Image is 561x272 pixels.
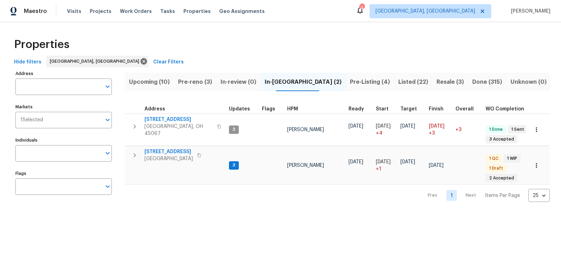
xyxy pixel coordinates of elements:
[486,127,506,132] span: 1 Done
[376,159,391,164] span: [DATE]
[400,107,423,111] div: Target renovation project end date
[376,165,381,172] span: + 1
[429,107,450,111] div: Projected renovation finish date
[376,107,395,111] div: Actual renovation start date
[221,77,256,87] span: In-review (0)
[103,148,113,158] button: Open
[144,107,165,111] span: Address
[376,107,388,111] span: Start
[178,77,212,87] span: Pre-reno (3)
[429,107,444,111] span: Finish
[486,156,501,162] span: 1 QC
[153,58,184,67] span: Clear Filters
[103,115,113,125] button: Open
[24,8,47,15] span: Maestro
[15,171,112,176] label: Flags
[508,8,550,15] span: [PERSON_NAME]
[376,124,391,129] span: [DATE]
[349,107,364,111] span: Ready
[15,105,112,109] label: Markets
[429,163,444,168] span: [DATE]
[144,116,213,123] span: [STREET_ADDRESS]
[373,114,398,146] td: Project started 4 days late
[14,58,41,67] span: Hide filters
[230,162,238,168] span: 3
[400,124,415,129] span: [DATE]
[485,192,520,199] p: Items Per Page
[120,8,152,15] span: Work Orders
[472,77,502,87] span: Done (315)
[144,155,193,162] span: [GEOGRAPHIC_DATA]
[486,136,517,142] span: 3 Accepted
[446,190,457,201] a: Goto page 1
[349,107,370,111] div: Earliest renovation start date (first business day after COE or Checkout)
[150,56,187,69] button: Clear Filters
[230,127,238,132] span: 3
[486,107,524,111] span: WO Completion
[455,127,461,132] span: +3
[20,117,43,123] span: 1 Selected
[455,107,474,111] span: Overall
[15,138,112,142] label: Individuals
[421,189,550,202] nav: Pagination Navigation
[46,56,148,67] div: [GEOGRAPHIC_DATA], [GEOGRAPHIC_DATA]
[287,163,324,168] span: [PERSON_NAME]
[287,127,324,132] span: [PERSON_NAME]
[400,107,417,111] span: Target
[437,77,464,87] span: Resale (3)
[287,107,298,111] span: HPM
[229,107,250,111] span: Updates
[400,159,415,164] span: [DATE]
[486,175,517,181] span: 2 Accepted
[429,130,435,137] span: +3
[349,159,363,164] span: [DATE]
[429,124,445,129] span: [DATE]
[103,182,113,191] button: Open
[14,41,69,48] span: Properties
[90,8,111,15] span: Projects
[373,146,398,185] td: Project started 1 days late
[359,4,364,11] div: 4
[511,77,547,87] span: Unknown (0)
[15,72,112,76] label: Address
[183,8,211,15] span: Properties
[219,8,265,15] span: Geo Assignments
[144,123,213,137] span: [GEOGRAPHIC_DATA], OH 45067
[160,9,175,14] span: Tasks
[508,127,527,132] span: 1 Sent
[67,8,81,15] span: Visits
[262,107,275,111] span: Flags
[265,77,342,87] span: In-[GEOGRAPHIC_DATA] (2)
[453,114,483,146] td: 3 day(s) past target finish date
[376,8,475,15] span: [GEOGRAPHIC_DATA], [GEOGRAPHIC_DATA]
[504,156,520,162] span: 1 WIP
[349,124,363,129] span: [DATE]
[350,77,390,87] span: Pre-Listing (4)
[426,114,453,146] td: Scheduled to finish 3 day(s) late
[11,56,44,69] button: Hide filters
[528,186,550,205] div: 25
[50,58,142,65] span: [GEOGRAPHIC_DATA], [GEOGRAPHIC_DATA]
[398,77,428,87] span: Listed (22)
[129,77,170,87] span: Upcoming (10)
[376,130,383,137] span: + 4
[455,107,480,111] div: Days past target finish date
[144,148,193,155] span: [STREET_ADDRESS]
[103,82,113,91] button: Open
[486,165,506,171] span: 1 Draft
